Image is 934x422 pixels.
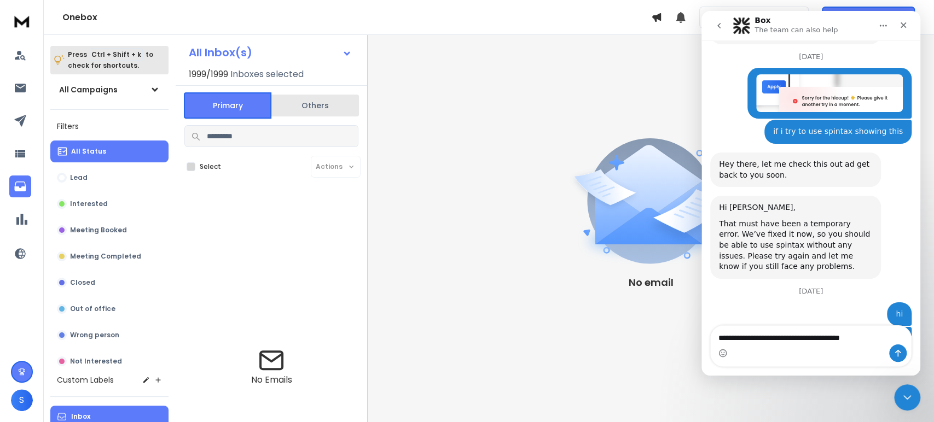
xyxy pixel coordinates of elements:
[822,7,915,28] button: Get Free Credits
[189,68,228,81] span: 1999 / 1999
[71,412,90,421] p: Inbox
[50,119,169,134] h3: Filters
[70,331,119,339] p: Wrong person
[894,384,920,411] iframe: Intercom live chat
[50,79,169,101] button: All Campaigns
[184,92,271,119] button: Primary
[50,324,169,346] button: Wrong person
[50,140,169,162] button: All Status
[70,173,88,182] p: Lead
[50,219,169,241] button: Meeting Booked
[200,162,221,171] label: Select
[11,11,33,31] img: logo
[68,49,153,71] p: Press to check for shortcuts.
[70,252,141,261] p: Meeting Completed
[59,84,118,95] h1: All Campaigns
[11,389,33,411] button: S
[50,245,169,267] button: Meeting Completed
[50,272,169,294] button: Closed
[70,304,115,313] p: Out of office
[180,42,361,63] button: All Inbox(s)
[189,47,252,58] h1: All Inbox(s)
[57,374,114,385] h3: Custom Labels
[251,373,292,386] p: No Emails
[50,193,169,215] button: Interested
[62,11,651,24] h1: Onebox
[701,11,920,376] iframe: Intercom live chat
[230,68,304,81] h3: Inboxes selected
[271,93,359,118] button: Others
[70,357,122,366] p: Not Interested
[50,298,169,320] button: Out of office
[70,200,108,208] p: Interested
[50,350,169,372] button: Not Interested
[629,275,674,290] p: No email
[70,278,95,287] p: Closed
[71,147,106,156] p: All Status
[90,48,143,61] span: Ctrl + Shift + k
[50,167,169,189] button: Lead
[70,226,127,235] p: Meeting Booked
